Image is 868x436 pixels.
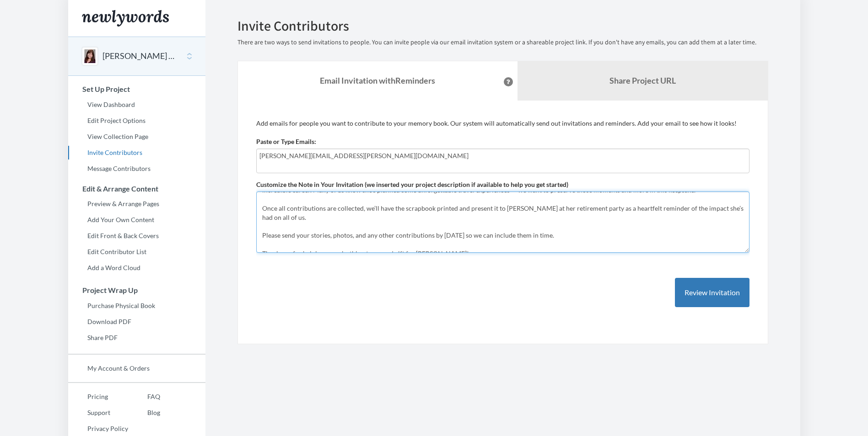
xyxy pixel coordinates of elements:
a: Blog [128,406,160,420]
h3: Set Up Project [69,85,205,93]
a: Preview & Arrange Pages [68,197,205,211]
a: View Dashboard [68,98,205,112]
a: Edit Contributor List [68,245,205,259]
label: Paste or Type Emails: [256,137,316,146]
a: FAQ [128,390,160,404]
strong: Email Invitation with Reminders [320,75,435,85]
p: There are two ways to send invitations to people. You can invite people via our email invitation ... [237,38,768,47]
button: [PERSON_NAME] Retirement [102,50,177,62]
h3: Project Wrap Up [69,286,205,294]
a: Download PDF [68,315,205,329]
a: Invite Contributors [68,146,205,160]
h2: Invite Contributors [237,18,768,33]
iframe: Opens a widget where you can chat to one of our agents [798,409,859,431]
label: Customize the Note in Your Invitation (we inserted your project description if available to help ... [256,180,568,189]
p: Add emails for people you want to contribute to your memory book. Our system will automatically s... [256,119,749,128]
button: Review Invitation [675,278,749,308]
a: Privacy Policy [68,422,128,436]
a: Purchase Physical Book [68,299,205,313]
textarea: Hello everyone! We’re putting together a special group scrapbook to celebrate [PERSON_NAME] retir... [256,191,749,253]
b: Share Project URL [609,75,676,85]
img: Newlywords logo [82,10,169,27]
a: Share PDF [68,331,205,345]
a: Edit Front & Back Covers [68,229,205,243]
a: My Account & Orders [68,362,205,375]
a: Add a Word Cloud [68,261,205,275]
a: Edit Project Options [68,114,205,128]
a: Add Your Own Content [68,213,205,227]
a: Support [68,406,128,420]
input: Add contributor email(s) here... [259,151,746,161]
a: View Collection Page [68,130,205,144]
a: Pricing [68,390,128,404]
a: Message Contributors [68,162,205,175]
h3: Edit & Arrange Content [69,185,205,193]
